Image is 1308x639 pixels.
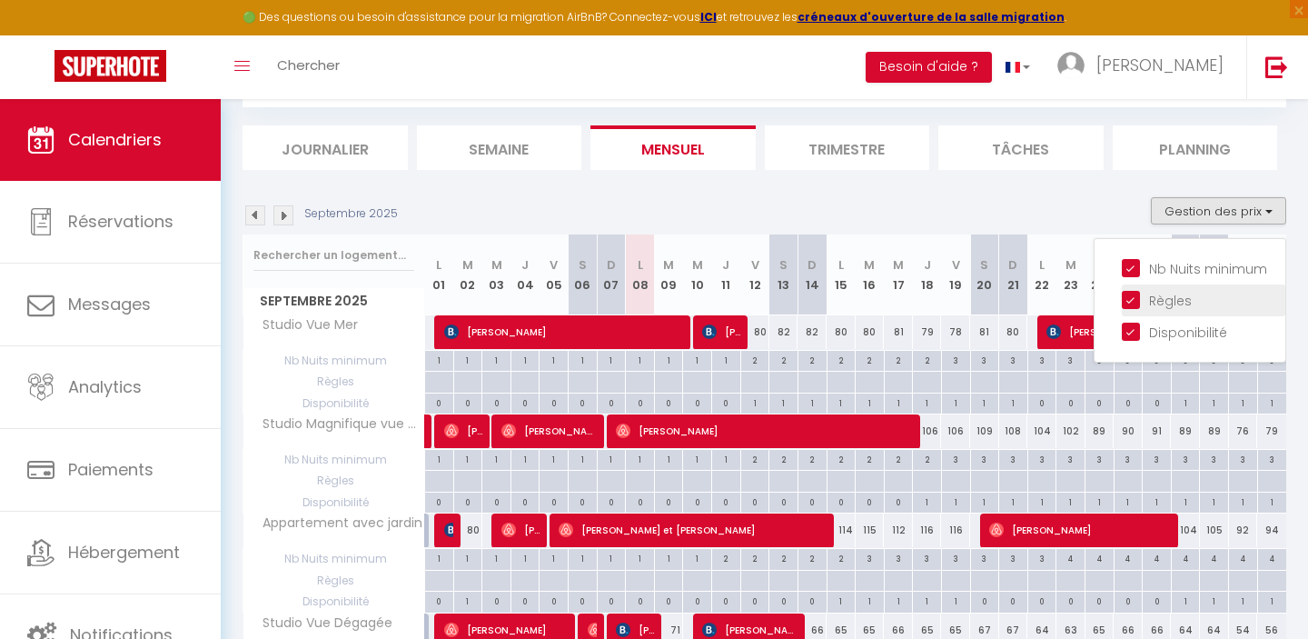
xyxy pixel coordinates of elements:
span: [PERSON_NAME] [1046,315,1173,349]
div: 3 [999,549,1027,566]
th: 17 [884,235,913,315]
div: 82 [769,315,798,349]
div: 91 [1143,414,1172,448]
abbr: M [491,256,502,274]
div: 3 [1056,351,1085,368]
div: 1 [655,549,683,566]
div: 0 [511,493,540,510]
div: 0 [540,394,568,411]
div: 0 [798,493,827,510]
div: 1 [482,549,510,566]
li: Semaine [417,125,582,170]
div: 3 [1258,450,1286,467]
div: 0 [683,592,711,609]
div: 1 [511,549,540,566]
th: 23 [1056,235,1085,315]
div: 0 [655,394,683,411]
div: 3 [942,351,970,368]
div: 76 [1229,414,1258,448]
abbr: M [462,256,473,274]
a: ... [PERSON_NAME] [1044,35,1246,99]
span: Règles [243,471,424,491]
div: 79 [913,315,942,349]
div: 2 [769,450,798,467]
span: [PERSON_NAME] [989,513,1174,547]
div: 3 [1056,450,1085,467]
div: 3 [1085,351,1114,368]
abbr: S [779,256,788,274]
div: 1 [540,450,568,467]
div: 0 [1115,394,1143,411]
span: [PERSON_NAME] [PERSON_NAME] [444,414,483,448]
abbr: D [607,256,616,274]
th: 08 [626,235,655,315]
p: Septembre 2025 [304,205,398,223]
div: 4 [1200,549,1228,566]
div: 1 [540,549,568,566]
div: 1 [655,450,683,467]
div: 0 [712,394,740,411]
th: 25 [1114,235,1143,315]
div: 1 [569,549,597,566]
li: Journalier [243,125,408,170]
div: 1 [1028,493,1056,510]
div: 3 [971,450,999,467]
div: 3 [1085,450,1114,467]
div: 0 [569,394,597,411]
abbr: L [1039,256,1045,274]
th: 16 [856,235,885,315]
div: 1 [942,394,970,411]
div: 78 [941,315,970,349]
div: 1 [827,394,856,411]
div: 3 [1172,450,1200,467]
div: 0 [425,394,453,411]
th: 21 [999,235,1028,315]
th: 20 [970,235,999,315]
abbr: V [952,256,960,274]
span: Disponibilité [243,493,424,513]
div: 1 [999,493,1027,510]
abbr: J [722,256,729,274]
span: Nb Nuits minimum [243,351,424,371]
div: 3 [971,549,999,566]
div: 3 [999,351,1027,368]
div: 0 [683,394,711,411]
div: 81 [884,315,913,349]
div: 80 [856,315,885,349]
div: 0 [741,592,769,609]
div: 1 [482,450,510,467]
img: logout [1265,55,1288,78]
span: Nb Nuits minimum [243,450,424,470]
div: 1 [885,394,913,411]
div: 0 [626,394,654,411]
div: 2 [827,450,856,467]
div: 1 [1115,493,1143,510]
th: 13 [769,235,798,315]
button: Besoin d'aide ? [866,52,992,83]
th: 22 [1027,235,1056,315]
div: 3 [942,549,970,566]
div: 1 [1143,493,1171,510]
div: 0 [769,493,798,510]
div: 0 [482,592,510,609]
div: 0 [1143,394,1171,411]
div: 0 [626,592,654,609]
div: 112 [884,514,913,547]
div: 1 [971,493,999,510]
th: 15 [827,235,856,315]
abbr: J [924,256,931,274]
div: 1 [569,351,597,368]
th: 09 [654,235,683,315]
span: [PERSON_NAME] [616,414,917,448]
th: 06 [569,235,598,315]
div: 2 [827,351,856,368]
div: 81 [970,315,999,349]
div: 1 [913,394,941,411]
span: Messages [68,293,151,315]
div: 2 [741,549,769,566]
span: Appartement avec jardin [246,514,427,534]
div: 0 [482,493,510,510]
div: 4 [1172,549,1200,566]
span: [PERSON_NAME] [501,414,599,448]
th: 04 [510,235,540,315]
